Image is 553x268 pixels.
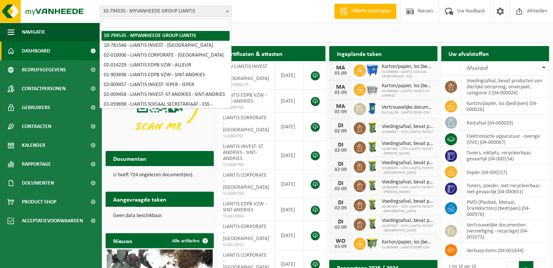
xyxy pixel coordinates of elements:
li: 02-009457 - LIANTIS INVEST- IEPER - IEPER [101,80,230,90]
div: 02-09 [333,225,348,230]
a: Offerte aanvragen [334,4,396,19]
span: Karton/papier, los (bedrijven) [382,64,434,70]
span: 10-794535 - MYVANHEEDE GROUP LIANTIS [100,6,231,17]
li: 02-014229 - LIANTIS EDPB VZW - ALLEUR [101,60,230,70]
span: Vertrouwelijke documenten (vernietiging - recyclage) [382,105,434,111]
td: elektronische apparatuur - overige (OVE) (04-000067) [461,131,550,148]
div: 01-09 [333,109,348,115]
div: 02-09 [333,186,348,192]
td: verkoop items (04-001834) [461,242,550,259]
td: [DATE] [275,170,304,199]
span: Afvalstof [467,65,488,71]
li: 01-903698 - LIANTIS EDPB VZW - SINT-ANDRIES [101,70,230,80]
td: vertrouwelijke documenten (vernietiging - recyclage) (04-001073) [461,220,550,242]
h2: Nieuws [106,233,140,248]
h2: Ingeplande taken [329,46,389,61]
h2: Aangevraagde taken [106,192,174,206]
li: 02-009458 - LIANTIS INVEST- ST ANDRIES - SINT-ANDRIES [101,90,230,100]
span: VLA904769 [223,191,269,197]
img: WB-0140-HPE-GN-50 [366,217,379,230]
li: 01-059698 - LIANTIS SOCIAAL SECRETARIAAT - ESS - ROESELARE [101,100,230,115]
td: PMD (Plastiek, Metaal, Drankkartons) (bedrijven) (04-000978) [461,197,550,220]
h2: Certificaten & attesten [218,46,290,61]
li: 02-010006 - LIANTIS CORPORATE - [GEOGRAPHIC_DATA] [101,51,230,60]
td: toners, inktjets, recycleerbaar, gevaarlijk (04-000154) [461,148,550,164]
div: 02-09 [333,148,348,153]
div: 03-09 [333,244,348,250]
span: Product Shop [22,193,56,211]
span: 10-987607 - VZW LIANTIS INVEST - [GEOGRAPHIC_DATA] [382,224,434,233]
td: [DATE] [275,141,304,170]
span: Contracten [22,117,51,136]
span: Acceptatievoorwaarden [22,211,83,230]
td: [DATE] [275,199,304,221]
div: MA [333,65,348,71]
div: MA [333,103,348,109]
div: DI [333,142,348,148]
img: WB-0240-HPE-GN-50 [366,140,379,153]
td: toners, poeder, niet-recycleerbaar, niet gevaarlijk (04-000651) [461,180,550,197]
div: DI [333,200,348,206]
div: DI [333,180,348,186]
span: Voedingsafval, bevat producten van dierlijke oorsprong, onverpakt, categorie 3 [382,179,434,185]
div: 01-09 [333,71,348,76]
p: U heeft 724 ongelezen document(en). [113,173,206,178]
span: VLA904766 [223,105,269,111]
span: Documenten [22,174,54,193]
div: DI [333,161,348,167]
div: MA [333,84,348,90]
div: 01-09 [333,90,348,95]
span: VLA613913 [223,242,269,248]
li: 10-781546 - LIANTIS INVEST - [GEOGRAPHIC_DATA] [101,41,230,51]
img: WB-2500-GAL-GY-01 [366,83,379,95]
img: WB-0240-HPE-GN-50 [366,121,379,134]
span: Karton/papier, los (bedrijven) [382,239,434,245]
p: Geen data beschikbaar. [113,213,206,219]
h2: Uw afvalstoffen [441,46,497,61]
span: Karton/papier, los (bedrijven) [382,83,434,89]
td: restafval (04-000029) [461,115,550,131]
span: Bedrijfsgegevens [22,60,66,79]
span: 10-983893 - VZW LIANTIS INVEST - [GEOGRAPHIC_DATA] [382,166,434,175]
div: DI [333,123,348,129]
td: [DATE] [275,61,304,90]
span: VLA904767 [223,133,269,139]
span: 02-014229 - LIANTIS EDPB VZW [382,111,434,115]
div: 02-09 [333,129,348,134]
span: Kalender [22,136,45,155]
div: 02-09 [333,206,348,211]
span: 10-904817 - VZW LIANTIS INVEST [382,130,434,134]
span: 10-987607 - VZW LIANTIS INVEST - [GEOGRAPHIC_DATA] [382,205,434,214]
span: Rapportage [22,155,51,174]
td: karton/papier, los (bedrijven) (04-000026) [461,98,550,115]
span: VLA613964 [223,213,269,219]
span: Gebruikers [22,98,50,117]
div: DI [333,219,348,225]
span: 10-967091 - VZW LIANTIS INVEST - [PERSON_NAME] [382,147,434,156]
img: WB-0240-HPE-BE-09 [366,102,379,115]
span: Offerte aanvragen [350,8,393,15]
span: Voedingsafval, bevat producten van dierlijke oorsprong, onverpakt, categorie 3 [382,141,434,147]
h2: Documenten [106,151,154,166]
span: LIANTIS CORPORATE - [GEOGRAPHIC_DATA] [223,224,269,242]
img: WB-0140-HPE-GN-50 [366,179,379,192]
img: WB-0140-HPE-GN-50 [366,198,379,211]
span: LIANTIS CORPORATE - [GEOGRAPHIC_DATA] [223,115,269,133]
div: WO [333,238,348,244]
span: 01-059698 - LIANTIS SOCIAAL SECRETARIAAT - ESS [382,70,434,79]
td: papier (04-000157) [461,164,550,180]
td: voedingsafval, bevat producten van dierlijke oorsprong, onverpakt, categorie 3 (04-000024) [461,75,550,98]
span: 02-009458 - LIANTIS INVEST- ST ANDRIES [382,89,434,98]
span: Voedingsafval, bevat producten van dierlijke oorsprong, onverpakt, categorie 3 [382,199,434,205]
span: VLA904768 [223,162,269,168]
img: WB-0240-HPE-GN-50 [366,160,379,173]
span: Voedingsafval, bevat producten van dierlijke oorsprong, onverpakt, categorie 3 [382,218,434,224]
span: Voedingsafval, bevat producten van dierlijke oorsprong, onverpakt, categorie 3 [382,124,434,130]
span: LIANTIS CORPORATE - [GEOGRAPHIC_DATA] [223,173,269,190]
img: WB-1100-HPE-GN-50 [366,237,379,250]
span: RED25006275 [223,82,269,88]
div: 02-09 [333,167,348,173]
span: Dashboard [22,42,50,60]
span: VZW LIANTIS INVEST - [GEOGRAPHIC_DATA] [223,64,269,82]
